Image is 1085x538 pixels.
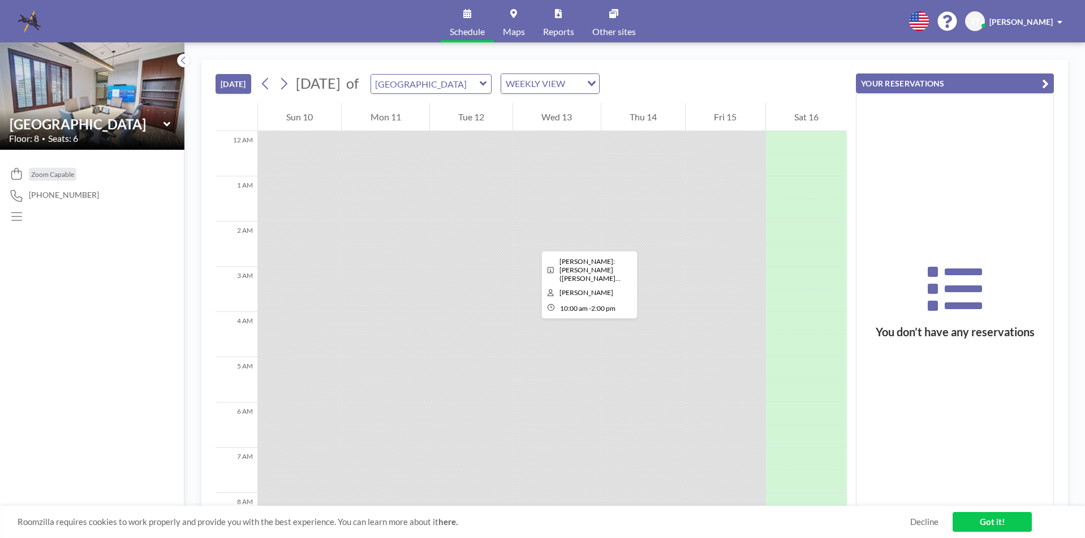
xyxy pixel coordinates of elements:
[503,76,567,91] span: WEEKLY VIEW
[438,517,458,527] a: here.
[560,304,588,313] span: 10:00 AM
[856,325,1053,339] h3: You don’t have any reservations
[216,448,257,493] div: 7 AM
[342,103,429,131] div: Mon 11
[346,75,359,92] span: of
[10,116,163,132] input: Buckhead Room
[216,176,257,222] div: 1 AM
[543,27,574,36] span: Reports
[42,135,45,142] span: •
[953,512,1032,532] a: Got it!
[971,16,980,27] span: TT
[296,75,341,92] span: [DATE]
[503,27,525,36] span: Maps
[591,304,615,313] span: 2:00 PM
[569,76,580,91] input: Search for option
[48,133,78,144] span: Seats: 6
[856,73,1054,93] button: YOUR RESERVATIONS
[216,267,257,312] div: 3 AM
[31,170,74,179] span: Zoom Capable
[601,103,685,131] div: Thu 14
[216,312,257,357] div: 4 AM
[450,27,485,36] span: Schedule
[216,74,251,94] button: [DATE]
[216,357,257,402] div: 5 AM
[29,190,99,200] span: [PHONE_NUMBER]
[9,133,39,144] span: Floor: 8
[501,74,599,93] div: Search for option
[910,517,938,527] a: Decline
[766,103,847,131] div: Sat 16
[430,103,513,131] div: Tue 12
[18,10,41,33] img: organization-logo
[18,517,910,527] span: Roomzilla requires cookies to work properly and provide you with the best experience. You can lea...
[513,103,600,131] div: Wed 13
[989,17,1053,27] span: [PERSON_NAME]
[559,257,621,283] span: Amber O'Connell: Jonah Fiddler (Monya Pettigrew)
[216,493,257,538] div: 8 AM
[589,304,591,313] span: -
[216,131,257,176] div: 12 AM
[686,103,765,131] div: Fri 15
[216,402,257,448] div: 6 AM
[258,103,341,131] div: Sun 10
[592,27,636,36] span: Other sites
[559,288,613,297] span: Chandler Daniel
[371,75,480,93] input: Buckhead Room
[216,222,257,267] div: 2 AM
